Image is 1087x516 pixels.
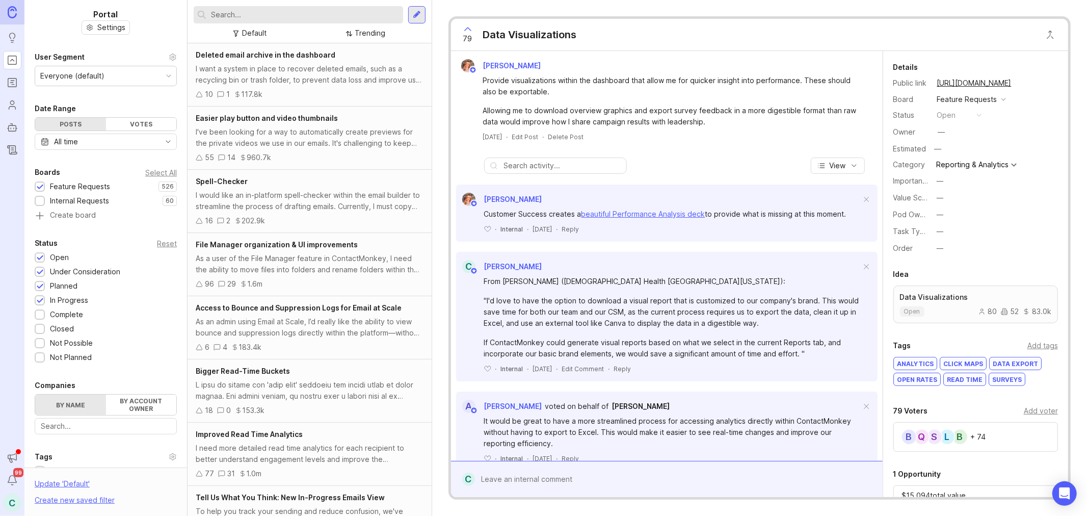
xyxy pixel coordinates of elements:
[484,276,861,287] div: From [PERSON_NAME] ([DEMOGRAPHIC_DATA] Health [GEOGRAPHIC_DATA][US_STATE]):
[484,402,542,410] span: [PERSON_NAME]
[939,429,956,445] div: L
[612,401,670,412] a: [PERSON_NAME]
[196,114,338,122] span: Easier play button and video thumbnails
[952,429,968,445] div: b
[50,181,110,192] div: Feature Requests
[533,225,552,233] time: [DATE]
[3,29,21,47] a: Ideas
[162,183,174,191] p: 526
[196,316,423,339] div: As an admin using Email at Scale, I’d really like the ability to view bounce and suppression logs...
[937,175,944,187] div: —
[3,118,21,137] a: Autopilot
[35,478,90,495] div: Update ' Default '
[501,454,523,463] div: Internal
[50,309,83,320] div: Complete
[470,267,478,275] img: member badge
[562,365,604,373] div: Edit Comment
[926,429,943,445] div: S
[247,278,262,290] div: 1.6m
[35,395,106,415] label: By name
[196,190,423,212] div: I would like an in-platform spell-checker within the email builder to streamline the process of d...
[893,227,930,236] label: Task Type
[483,133,502,141] a: [DATE]
[484,295,861,329] div: "I'd love to have the option to download a visual report that is customized to our company's bran...
[1024,405,1058,417] div: Add voter
[196,240,358,249] span: File Manager organization & UI improvements
[246,468,261,479] div: 1.0m
[932,142,945,156] div: —
[893,340,911,352] div: Tags
[50,195,109,207] div: Internal Requests
[50,280,77,292] div: Planned
[904,307,920,316] p: open
[227,152,235,163] div: 14
[914,429,930,445] div: Q
[614,365,631,373] div: Reply
[893,159,929,170] div: Category
[562,225,579,234] div: Reply
[205,215,213,226] div: 16
[94,8,118,20] h1: Portal
[463,33,472,44] span: 79
[41,421,171,432] input: Search...
[989,373,1025,385] div: surveys
[971,433,986,441] div: + 74
[483,61,541,70] span: [PERSON_NAME]
[527,225,529,234] div: ·
[458,59,478,72] img: Bronwen W
[188,107,432,170] a: Easier play button and video thumbnailsI've been looking for a way to automatically create previe...
[196,367,290,375] span: Bigger Read-Time Buckets
[247,152,271,163] div: 960.7k
[462,400,475,413] div: A
[556,454,558,463] div: ·
[188,233,432,296] a: File Manager organization & UI improvementsAs a user of the File Manager feature in ContactMonkey...
[483,105,862,127] div: Allowing me to download overview graphics and export survey feedback in a more digestible format ...
[459,193,479,206] img: Bronwen W
[893,244,913,252] label: Order
[3,494,21,512] button: C
[893,61,918,73] div: Details
[937,192,944,203] div: —
[978,308,997,315] div: 80
[106,395,177,415] label: By account owner
[82,20,130,35] button: Settings
[894,357,937,370] div: Analytics
[50,252,69,263] div: Open
[196,379,423,402] div: L ipsu do sitame con 'adip elit' seddoeiu tem incidi utlab et dolor magnaa. Eni admini veniam, qu...
[893,78,929,89] div: Public link
[50,352,92,363] div: Not Planned
[226,215,230,226] div: 2
[3,51,21,69] a: Portal
[543,133,544,141] div: ·
[900,292,1051,302] p: Data Visualizations
[227,278,236,290] div: 29
[35,495,115,506] div: Create new saved filter
[35,212,177,221] a: Create board
[894,373,940,385] div: open rates
[893,210,945,219] label: Pod Ownership
[507,133,508,141] div: ·
[484,416,861,449] div: It would be great to have a more streamlined process for accessing analytics directly within Cont...
[3,73,21,92] a: Roadmaps
[462,473,475,486] div: C
[196,443,423,465] div: I need more detailed read time analytics for each recipient to better understand engagement level...
[484,337,861,359] div: If ContactMonkey could generate visual reports based on what we select in the current Reports tab...
[527,365,529,373] div: ·
[612,402,670,410] span: [PERSON_NAME]
[501,365,523,373] div: Internal
[35,451,52,463] div: Tags
[3,471,21,489] button: Notifications
[50,266,120,277] div: Under Consideration
[196,63,423,86] div: I want a system in place to recover deleted emails, such as a recycling bin or trash folder, to p...
[944,373,986,385] div: read time
[893,485,1058,506] div: $ 15,094 total value
[556,365,558,373] div: ·
[226,405,231,416] div: 0
[484,195,542,203] span: [PERSON_NAME]
[940,357,986,370] div: Click maps
[205,405,213,416] div: 18
[223,342,227,353] div: 4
